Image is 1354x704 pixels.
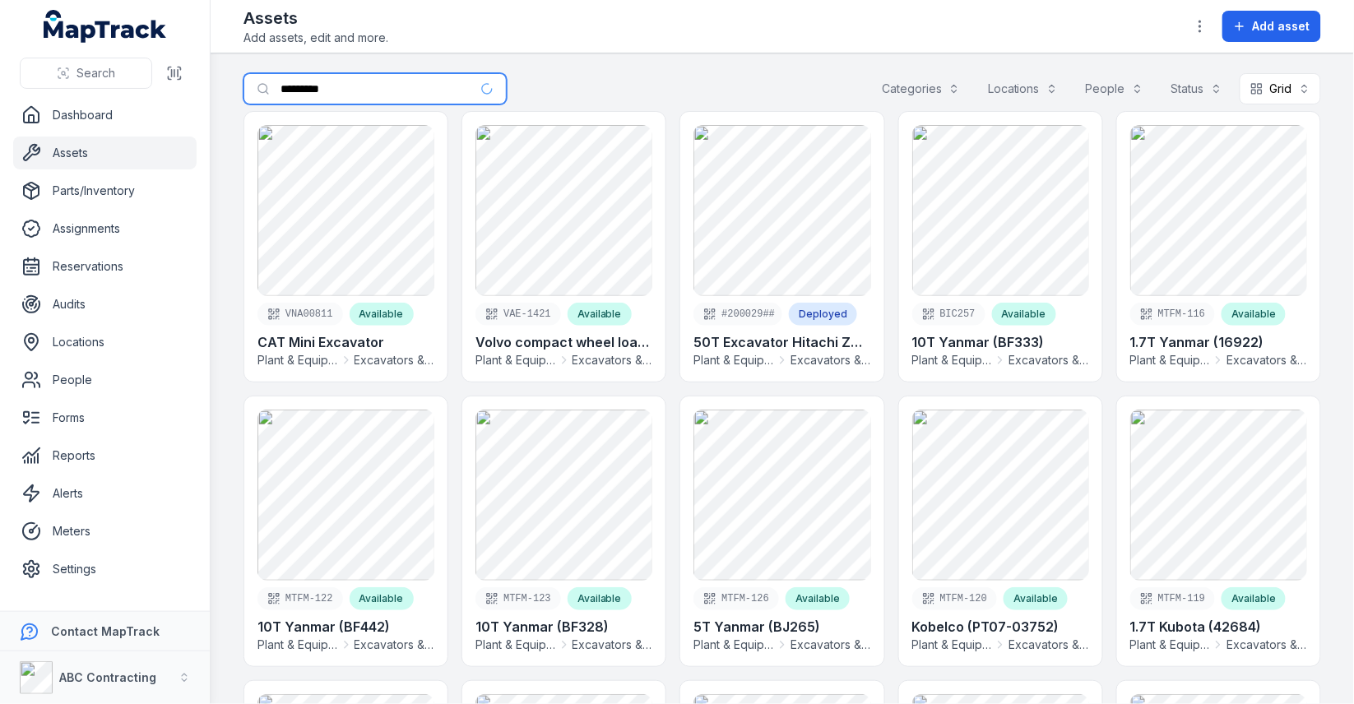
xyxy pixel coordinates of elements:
[1161,73,1233,104] button: Status
[1075,73,1154,104] button: People
[13,212,197,245] a: Assignments
[13,288,197,321] a: Audits
[51,624,160,638] strong: Contact MapTrack
[1222,11,1321,42] button: Add asset
[13,250,197,283] a: Reservations
[13,326,197,359] a: Locations
[13,137,197,169] a: Assets
[44,10,167,43] a: MapTrack
[1240,73,1321,104] button: Grid
[243,7,388,30] h2: Assets
[13,553,197,586] a: Settings
[13,515,197,548] a: Meters
[59,670,156,684] strong: ABC Contracting
[1253,18,1310,35] span: Add asset
[13,477,197,510] a: Alerts
[13,401,197,434] a: Forms
[13,439,197,472] a: Reports
[13,174,197,207] a: Parts/Inventory
[13,364,197,396] a: People
[20,58,152,89] button: Search
[13,99,197,132] a: Dashboard
[77,65,115,81] span: Search
[243,30,388,46] span: Add assets, edit and more.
